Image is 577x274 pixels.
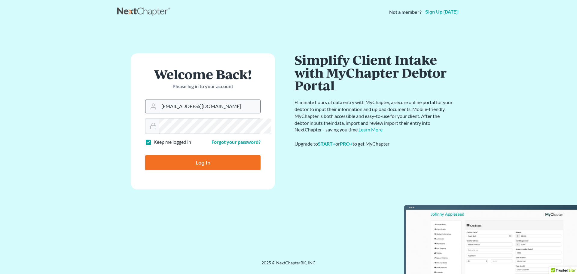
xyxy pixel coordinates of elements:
label: Keep me logged in [154,139,191,146]
p: Please log in to your account [145,83,261,90]
input: Email Address [159,100,260,113]
h1: Welcome Back! [145,68,261,81]
div: Upgrade to or to get MyChapter [295,140,454,147]
strong: Not a member? [389,9,422,16]
h1: Simplify Client Intake with MyChapter Debtor Portal [295,53,454,92]
a: START+ [318,141,335,146]
a: Learn More [359,127,383,132]
input: Log In [145,155,261,170]
a: Forgot your password? [212,139,261,145]
a: Sign up [DATE]! [424,10,460,14]
a: PRO+ [340,141,353,146]
p: Eliminate hours of data entry with MyChapter, a secure online portal for your debtor to input the... [295,99,454,133]
div: 2025 © NextChapterBK, INC [117,260,460,271]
